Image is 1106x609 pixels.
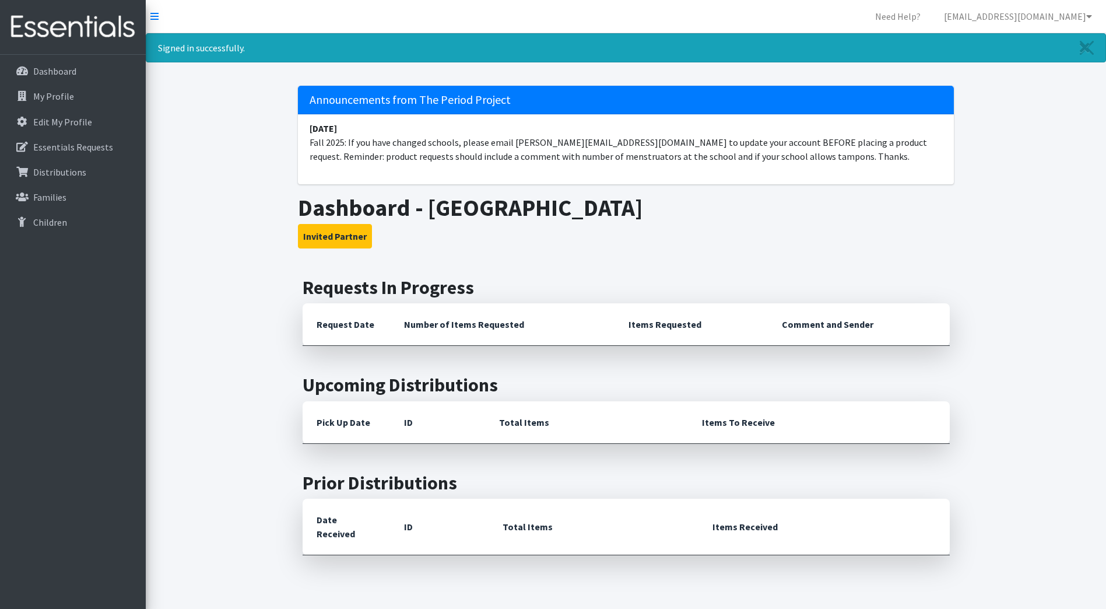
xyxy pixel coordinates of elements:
[485,401,688,444] th: Total Items
[5,135,141,159] a: Essentials Requests
[33,65,76,77] p: Dashboard
[303,472,950,494] h2: Prior Distributions
[298,86,954,114] h5: Announcements from The Period Project
[1068,34,1105,62] a: Close
[33,191,66,203] p: Families
[615,303,768,346] th: Items Requested
[935,5,1101,28] a: [EMAIL_ADDRESS][DOMAIN_NAME]
[298,114,954,170] li: Fall 2025: If you have changed schools, please email [PERSON_NAME][EMAIL_ADDRESS][DOMAIN_NAME] to...
[5,85,141,108] a: My Profile
[298,224,372,249] button: Invited Partner
[698,499,949,555] th: Items Received
[5,211,141,234] a: Children
[866,5,930,28] a: Need Help?
[5,160,141,184] a: Distributions
[688,401,950,444] th: Items To Receive
[5,110,141,134] a: Edit My Profile
[33,141,113,153] p: Essentials Requests
[33,216,67,228] p: Children
[298,194,954,222] h1: Dashboard - [GEOGRAPHIC_DATA]
[768,303,949,346] th: Comment and Sender
[303,303,390,346] th: Request Date
[5,185,141,209] a: Families
[303,276,950,299] h2: Requests In Progress
[33,90,74,102] p: My Profile
[310,123,337,134] strong: [DATE]
[390,401,485,444] th: ID
[146,33,1106,62] div: Signed in successfully.
[390,499,489,555] th: ID
[303,499,390,555] th: Date Received
[303,374,950,396] h2: Upcoming Distributions
[33,166,86,178] p: Distributions
[390,303,615,346] th: Number of Items Requested
[33,116,92,128] p: Edit My Profile
[5,8,141,47] img: HumanEssentials
[489,499,698,555] th: Total Items
[303,401,390,444] th: Pick Up Date
[5,60,141,83] a: Dashboard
